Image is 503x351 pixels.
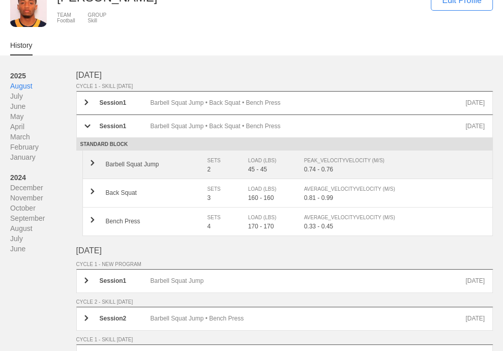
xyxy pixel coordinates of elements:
div: AVERAGE_VELOCITY VELOCITY (M/S) [304,213,475,223]
div: Session 2 [100,315,151,323]
div: November [10,193,76,203]
div: April [10,122,76,132]
div: 0.81 - 0.99 [304,194,485,201]
div: Barbell Squat Jump • Back Squat • Bench Press [151,99,466,107]
div: Back Squat [106,189,208,196]
div: CYCLE 1 - SKILL [DATE] [76,83,493,89]
div: Barbell Squat Jump [106,161,208,168]
div: [DATE] [465,123,485,130]
a: History [10,41,33,55]
div: PEAK_VELOCITY VELOCITY (M/S) [304,156,475,166]
div: 2025 [10,71,76,81]
img: carrot_right.png [84,315,88,321]
div: October [10,203,76,213]
div: September [10,213,76,223]
div: 3 [208,194,248,201]
div: TEAM [57,12,75,18]
div: Session 1 [100,123,151,130]
div: 2024 [10,172,76,183]
div: March [10,132,76,142]
div: LOAD (LBS) [248,213,294,223]
div: May [10,111,76,122]
div: STANDARD BLOCK [76,138,493,151]
iframe: Chat Widget [452,302,503,351]
div: Football [57,18,75,23]
div: 2 [208,166,248,173]
div: July [10,233,76,244]
div: June [10,101,76,111]
div: 4 [208,223,248,230]
div: [DATE] [76,246,493,255]
img: carrot_right.png [91,188,95,194]
div: LOAD (LBS) [248,156,294,166]
div: 160 - 160 [248,194,304,201]
div: [DATE] [465,99,485,107]
div: CYCLE 1 - NEW PROGRAM [76,261,493,267]
div: LOAD (LBS) [248,184,294,194]
div: August [10,223,76,233]
div: SETS [208,213,238,223]
div: February [10,142,76,152]
div: Session 1 [100,99,151,107]
div: 0.33 - 0.45 [304,223,485,230]
div: Bench Press [106,218,208,225]
div: 45 - 45 [248,166,304,173]
div: 170 - 170 [248,223,304,230]
img: carrot_right.png [84,277,88,283]
div: 0.74 - 0.76 [304,166,485,173]
img: carrot_right.png [84,99,88,105]
div: Barbell Squat Jump [151,277,466,285]
img: carrot_down.png [84,124,91,128]
div: Skill [88,18,107,23]
div: Barbell Squat Jump • Bench Press [151,315,466,323]
div: CYCLE 2 - SKILL [DATE] [76,299,493,305]
div: [DATE] [465,277,485,285]
div: August [10,81,76,91]
div: SETS [208,156,238,166]
div: [DATE] [76,71,493,80]
div: Barbell Squat Jump • Back Squat • Bench Press [151,123,466,130]
div: CYCLE 1 - SKILL [DATE] [76,337,493,342]
div: June [10,244,76,254]
div: December [10,183,76,193]
div: GROUP [88,12,107,18]
img: carrot_right.png [91,160,95,166]
img: carrot_right.png [91,217,95,223]
div: Session 1 [100,277,151,285]
div: SETS [208,184,238,194]
div: AVERAGE_VELOCITY VELOCITY (M/S) [304,184,475,194]
div: July [10,91,76,101]
div: January [10,152,76,162]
